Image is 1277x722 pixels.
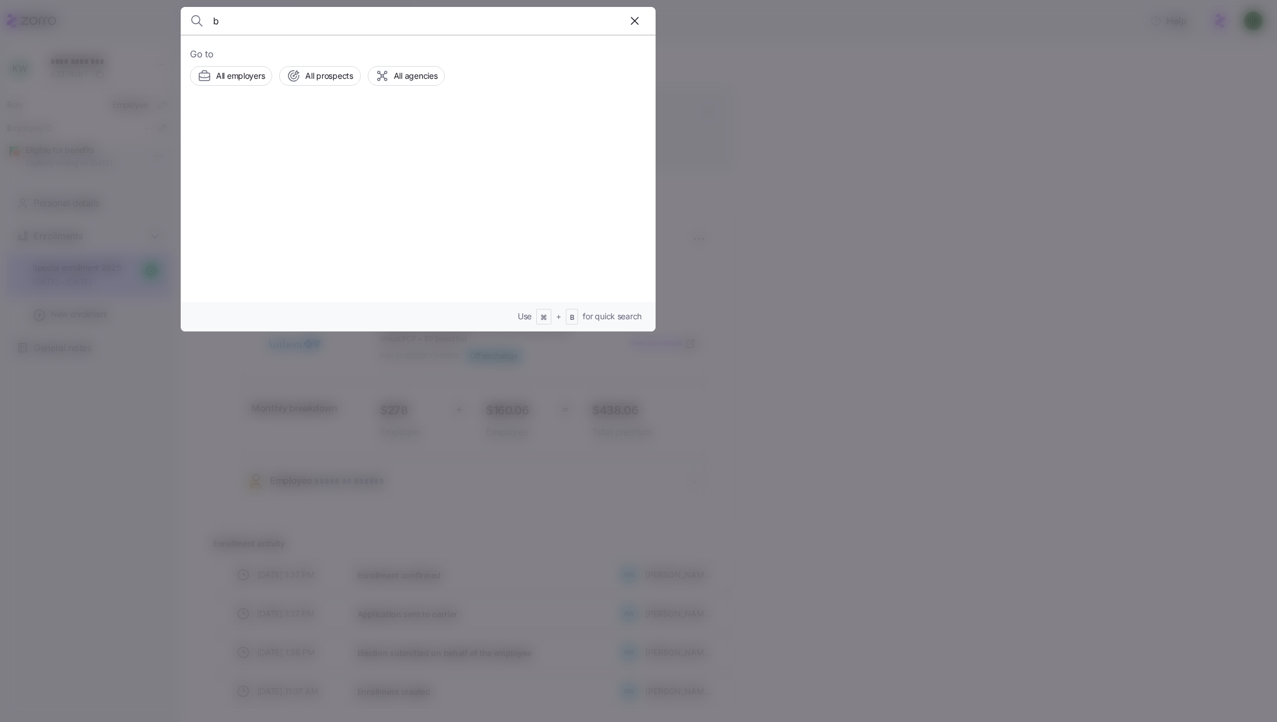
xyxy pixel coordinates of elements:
button: All employers [190,66,272,86]
button: All agencies [368,66,445,86]
span: + [556,311,561,322]
span: All agencies [394,70,438,82]
span: All employers [216,70,265,82]
button: All prospects [279,66,360,86]
span: Use [518,311,532,322]
span: ⌘ [540,313,547,323]
span: All prospects [305,70,353,82]
span: Go to [190,47,646,61]
span: for quick search [583,311,642,322]
span: B [570,313,575,323]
